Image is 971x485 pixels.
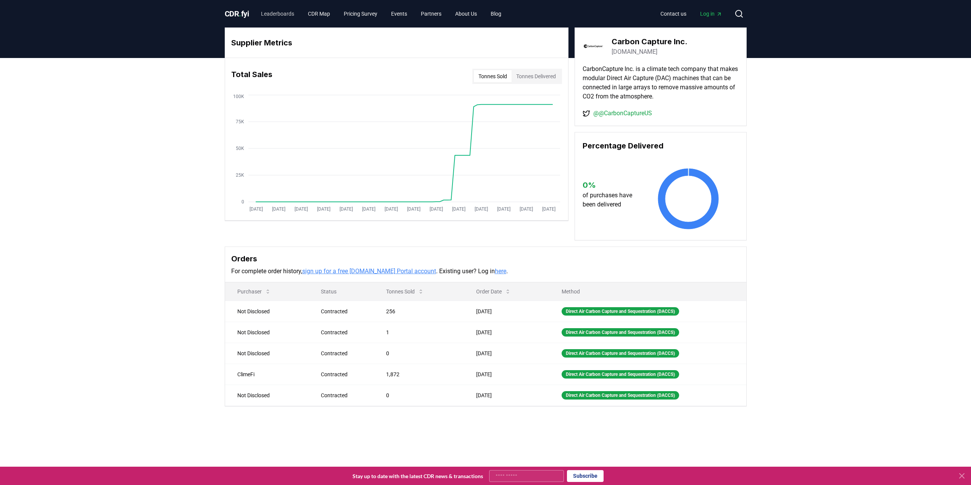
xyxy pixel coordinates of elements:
[593,109,652,118] a: @@CarbonCaptureUS
[612,47,657,56] a: [DOMAIN_NAME]
[321,350,368,357] div: Contracted
[694,7,728,21] a: Log in
[497,206,510,212] tspan: [DATE]
[474,70,512,82] button: Tonnes Sold
[231,69,272,84] h3: Total Sales
[231,284,277,299] button: Purchaser
[512,70,560,82] button: Tonnes Delivered
[380,284,430,299] button: Tonnes Sold
[236,172,244,178] tspan: 25K
[302,7,336,21] a: CDR Map
[225,301,309,322] td: Not Disclosed
[374,343,464,364] td: 0
[231,37,562,48] h3: Supplier Metrics
[294,206,308,212] tspan: [DATE]
[583,64,739,101] p: CarbonCapture Inc. is a climate tech company that makes modular Direct Air Capture (DAC) machines...
[225,8,249,19] a: CDR.fyi
[339,206,353,212] tspan: [DATE]
[485,7,507,21] a: Blog
[452,206,465,212] tspan: [DATE]
[407,206,420,212] tspan: [DATE]
[583,140,739,151] h3: Percentage Delivered
[374,301,464,322] td: 256
[612,36,688,47] h3: Carbon Capture Inc.
[321,308,368,315] div: Contracted
[654,7,692,21] a: Contact us
[654,7,728,21] nav: Main
[255,7,300,21] a: Leaderboards
[562,328,679,337] div: Direct Air Carbon Capture and Sequestration (DACCS)
[272,206,285,212] tspan: [DATE]
[429,206,443,212] tspan: [DATE]
[225,343,309,364] td: Not Disclosed
[317,206,330,212] tspan: [DATE]
[231,267,740,276] p: For complete order history, . Existing user? Log in .
[374,322,464,343] td: 1
[315,288,368,295] p: Status
[562,370,679,379] div: Direct Air Carbon Capture and Sequestration (DACCS)
[474,206,488,212] tspan: [DATE]
[495,267,506,275] a: here
[519,206,533,212] tspan: [DATE]
[374,385,464,406] td: 0
[302,267,436,275] a: sign up for a free [DOMAIN_NAME] Portal account
[239,9,241,18] span: .
[236,119,244,124] tspan: 75K
[225,385,309,406] td: Not Disclosed
[321,392,368,399] div: Contracted
[583,191,639,209] p: of purchases have been delivered
[242,199,244,205] tspan: 0
[542,206,555,212] tspan: [DATE]
[464,385,549,406] td: [DATE]
[449,7,483,21] a: About Us
[321,329,368,336] div: Contracted
[464,364,549,385] td: [DATE]
[562,349,679,358] div: Direct Air Carbon Capture and Sequestration (DACCS)
[362,206,375,212] tspan: [DATE]
[225,322,309,343] td: Not Disclosed
[415,7,448,21] a: Partners
[225,364,309,385] td: ClimeFi
[321,371,368,378] div: Contracted
[583,179,639,191] h3: 0 %
[231,253,740,264] h3: Orders
[385,7,413,21] a: Events
[249,206,262,212] tspan: [DATE]
[464,343,549,364] td: [DATE]
[338,7,383,21] a: Pricing Survey
[562,391,679,400] div: Direct Air Carbon Capture and Sequestration (DACCS)
[464,301,549,322] td: [DATE]
[233,94,244,99] tspan: 100K
[700,10,722,18] span: Log in
[464,322,549,343] td: [DATE]
[255,7,507,21] nav: Main
[583,35,604,57] img: Carbon Capture Inc.-logo
[225,9,249,18] span: CDR fyi
[470,284,517,299] button: Order Date
[562,307,679,316] div: Direct Air Carbon Capture and Sequestration (DACCS)
[556,288,740,295] p: Method
[374,364,464,385] td: 1,872
[384,206,398,212] tspan: [DATE]
[236,146,244,151] tspan: 50K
